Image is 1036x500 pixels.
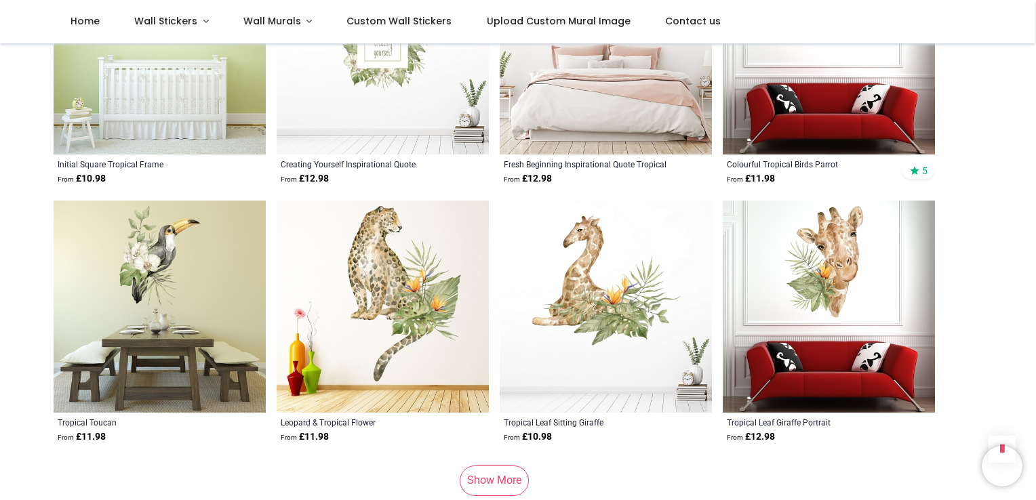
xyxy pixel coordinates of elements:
img: Tropical Leaf Sitting Giraffe Wall Sticker [500,201,712,413]
span: From [727,434,743,441]
span: From [504,175,520,183]
strong: £ 10.98 [58,172,106,186]
span: Upload Custom Mural Image [487,14,631,28]
img: Tropical Leaf Giraffe Portrait Wall Sticker [723,201,935,413]
span: From [504,434,520,441]
span: From [281,175,297,183]
strong: £ 12.98 [281,172,329,186]
span: Custom Wall Stickers [346,14,452,28]
a: Initial Square Tropical Frame [58,159,221,169]
span: Wall Stickers [134,14,197,28]
iframe: Brevo live chat [982,446,1022,486]
a: Tropical Leaf Giraffe Portrait [727,417,890,428]
span: Contact us [665,14,721,28]
a: Tropical Toucan [58,417,221,428]
a: Leopard & Tropical Flower [281,417,444,428]
strong: £ 11.98 [281,430,329,444]
strong: £ 11.98 [58,430,106,444]
strong: £ 11.98 [727,172,775,186]
a: Fresh Beginning Inspirational Quote Tropical Floral Frame [504,159,667,169]
a: Colourful Tropical Birds Parrot [727,159,890,169]
strong: £ 12.98 [504,172,552,186]
span: From [281,434,297,441]
img: Leopard & Tropical Flower Wall Sticker [277,201,489,413]
a: Tropical Leaf Sitting Giraffe [504,417,667,428]
a: Show More [460,465,529,495]
span: Wall Murals [243,14,301,28]
span: From [58,434,74,441]
a: Creating Yourself Inspirational Quote Tropical Floral Frame [281,159,444,169]
strong: £ 12.98 [727,430,775,444]
span: 5 [922,165,928,177]
span: From [58,175,74,183]
span: From [727,175,743,183]
strong: £ 10.98 [504,430,552,444]
img: Tropical Toucan Wall Sticker - Mod8 [54,201,266,413]
span: Home [71,14,100,28]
